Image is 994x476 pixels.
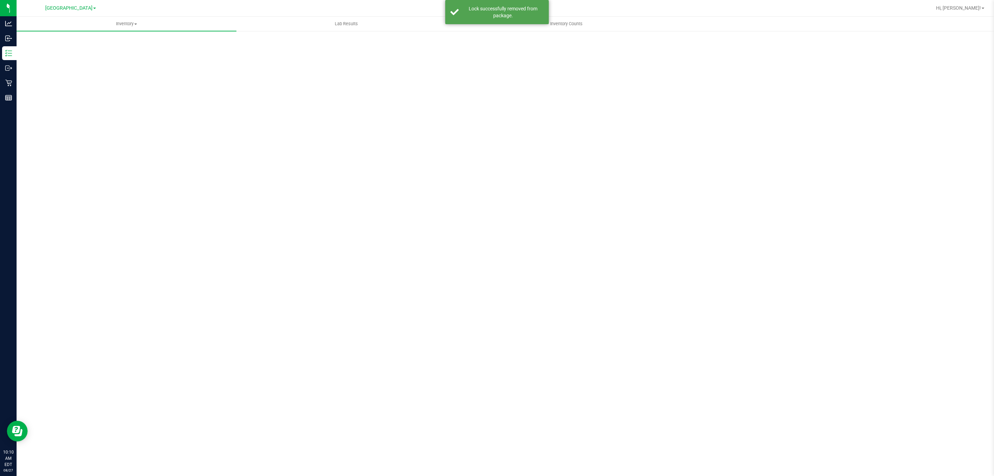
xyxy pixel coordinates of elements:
a: Lab Results [236,17,456,31]
iframe: Resource center [7,421,28,441]
p: 10:10 AM EDT [3,449,13,468]
inline-svg: Reports [5,94,12,101]
inline-svg: Inventory [5,50,12,57]
span: Inventory Counts [541,21,592,27]
inline-svg: Outbound [5,65,12,72]
span: [GEOGRAPHIC_DATA] [45,5,92,11]
a: Inventory Counts [456,17,676,31]
inline-svg: Analytics [5,20,12,27]
inline-svg: Inbound [5,35,12,42]
a: Inventory [17,17,236,31]
inline-svg: Retail [5,79,12,86]
span: Hi, [PERSON_NAME]! [936,5,981,11]
span: Lab Results [325,21,367,27]
p: 08/27 [3,468,13,473]
span: Inventory [17,21,236,27]
div: Lock successfully removed from package. [462,5,544,19]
